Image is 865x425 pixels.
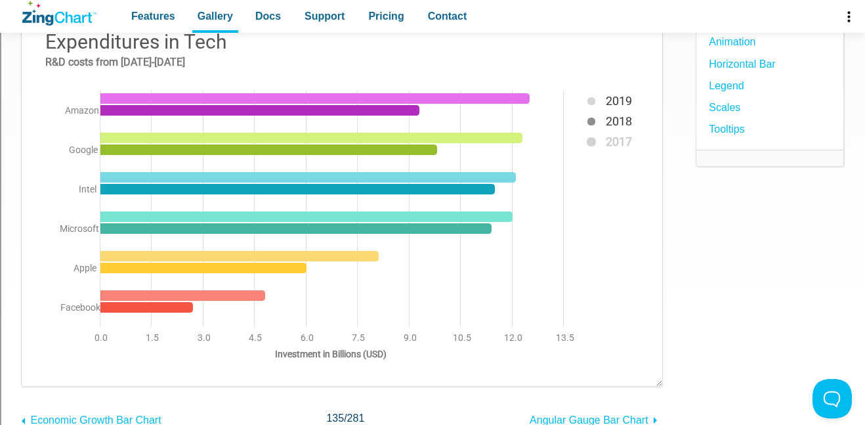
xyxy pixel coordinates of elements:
[22,1,96,26] a: ZingChart Logo. Click to return to the homepage
[5,17,121,31] input: Search outlines
[131,7,175,25] span: Features
[255,7,281,25] span: Docs
[368,7,404,25] span: Pricing
[5,90,860,102] div: Sign out
[5,55,860,66] div: Move To ...
[428,7,467,25] span: Contact
[305,7,345,25] span: Support
[5,78,860,90] div: Options
[812,379,852,418] iframe: Toggle Customer Support
[5,5,274,17] div: Home
[5,43,860,55] div: Sort New > Old
[198,7,233,25] span: Gallery
[5,31,860,43] div: Sort A > Z
[5,66,860,78] div: Delete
